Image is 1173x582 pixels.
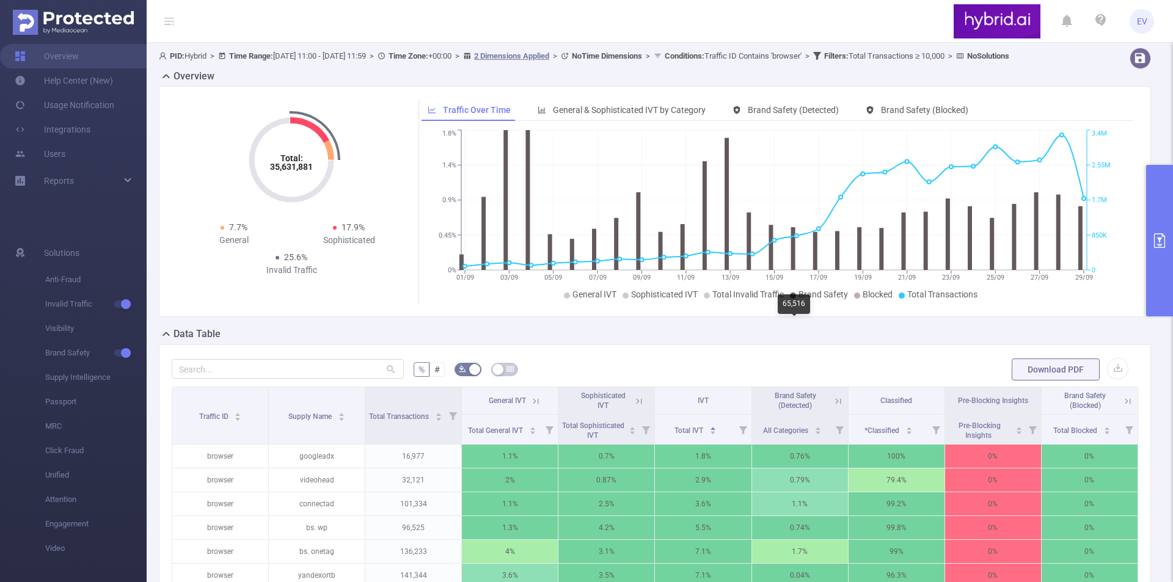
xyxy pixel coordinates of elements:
[443,105,511,115] span: Traffic Over Time
[45,341,147,365] span: Brand Safety
[389,51,428,60] b: Time Zone:
[637,415,654,444] i: Filter menu
[45,438,147,463] span: Click Fraud
[428,106,436,114] i: icon: line-chart
[581,391,626,410] span: Sophisticated IVT
[1015,425,1022,429] i: icon: caret-up
[945,51,956,60] span: >
[439,231,456,239] tspan: 0.45%
[906,425,913,429] i: icon: caret-up
[1042,445,1138,468] p: 0%
[459,365,466,373] i: icon: bg-colors
[234,264,349,277] div: Invalid Traffic
[45,512,147,536] span: Engagement
[1103,425,1111,432] div: Sort
[1137,9,1147,34] span: EV
[13,10,134,35] img: Protected Media
[45,536,147,561] span: Video
[489,396,526,405] span: General IVT
[549,51,561,60] span: >
[15,68,113,93] a: Help Center (New)
[572,51,642,60] b: No Time Dimensions
[905,425,913,432] div: Sort
[748,105,839,115] span: Brand Safety (Detected)
[44,176,74,186] span: Reports
[177,234,291,247] div: General
[655,516,751,539] p: 5.5%
[174,327,221,341] h2: Data Table
[45,487,147,512] span: Attention
[802,51,813,60] span: >
[435,411,442,418] div: Sort
[529,425,536,432] div: Sort
[1042,468,1138,492] p: 0%
[229,222,247,232] span: 7.7%
[436,416,442,420] i: icon: caret-down
[709,425,717,432] div: Sort
[853,274,871,282] tspan: 19/09
[442,161,456,169] tspan: 1.4%
[172,445,268,468] p: browser
[553,105,706,115] span: General & Sophisticated IVT by Category
[418,365,425,374] span: %
[269,492,365,515] p: connectad
[170,51,185,60] b: PID:
[45,267,147,292] span: Anti-Fraud
[365,468,461,492] p: 32,121
[734,415,751,444] i: Filter menu
[655,540,751,563] p: 7.1%
[288,412,334,421] span: Supply Name
[462,492,558,515] p: 1.1%
[456,274,473,282] tspan: 01/09
[172,359,404,379] input: Search...
[530,429,536,433] i: icon: caret-down
[1042,516,1138,539] p: 0%
[442,130,456,138] tspan: 1.8%
[849,492,945,515] p: 99.2%
[562,421,624,440] span: Total Sophisticated IVT
[172,492,268,515] p: browser
[907,289,977,299] span: Total Transactions
[824,51,849,60] b: Filters :
[342,222,365,232] span: 17.9%
[15,117,90,142] a: Integrations
[44,169,74,193] a: Reports
[45,292,147,316] span: Invalid Traffic
[365,540,461,563] p: 136,233
[541,415,558,444] i: Filter menu
[967,51,1009,60] b: No Solutions
[721,274,739,282] tspan: 13/09
[558,516,654,539] p: 4.2%
[1064,391,1106,410] span: Brand Safety (Blocked)
[1015,429,1022,433] i: icon: caret-down
[677,274,695,282] tspan: 11/09
[434,365,440,374] span: #
[451,51,463,60] span: >
[831,415,848,444] i: Filter menu
[1092,197,1107,205] tspan: 1.7M
[538,106,546,114] i: icon: bar-chart
[849,540,945,563] p: 99%
[269,516,365,539] p: bs. wp
[927,415,945,444] i: Filter menu
[898,274,916,282] tspan: 21/09
[15,142,65,166] a: Users
[235,416,241,420] i: icon: caret-down
[655,445,751,468] p: 1.8%
[558,540,654,563] p: 3.1%
[709,425,716,429] i: icon: caret-up
[712,289,784,299] span: Total Invalid Traffic
[798,289,848,299] span: Brand Safety
[778,294,810,314] div: 65,516
[752,540,848,563] p: 1.7%
[1042,540,1138,563] p: 0%
[655,492,751,515] p: 3.6%
[588,274,606,282] tspan: 07/09
[1075,274,1092,282] tspan: 29/09
[906,429,913,433] i: icon: caret-down
[506,365,514,373] i: icon: table
[849,468,945,492] p: 79.4%
[945,468,1041,492] p: 0%
[674,426,705,435] span: Total IVT
[338,411,345,415] i: icon: caret-up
